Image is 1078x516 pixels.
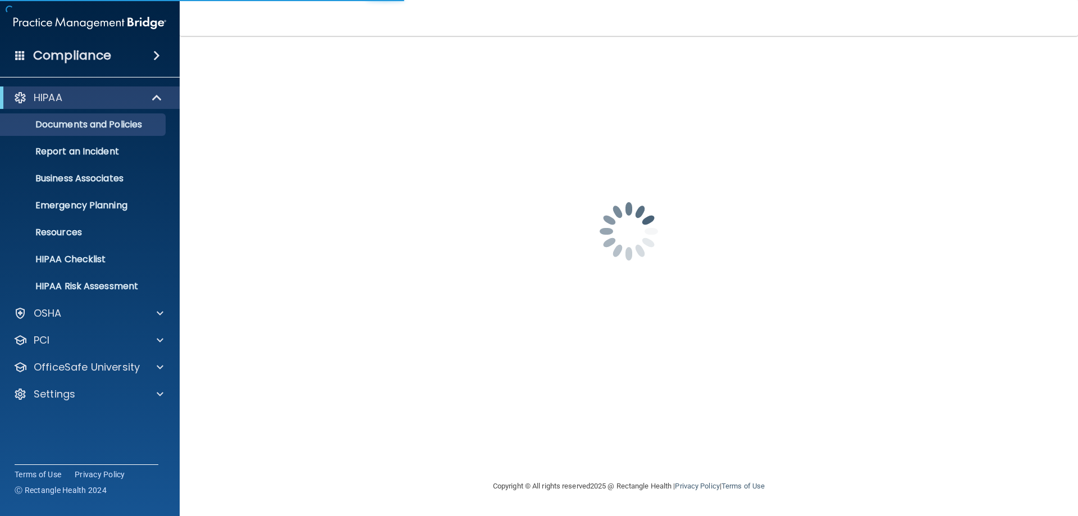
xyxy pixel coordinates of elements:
[34,91,62,104] p: HIPAA
[7,200,161,211] p: Emergency Planning
[33,48,111,63] h4: Compliance
[7,281,161,292] p: HIPAA Risk Assessment
[34,334,49,347] p: PCI
[7,254,161,265] p: HIPAA Checklist
[75,469,125,480] a: Privacy Policy
[34,307,62,320] p: OSHA
[7,227,161,238] p: Resources
[34,387,75,401] p: Settings
[13,91,163,104] a: HIPAA
[13,307,163,320] a: OSHA
[34,360,140,374] p: OfficeSafe University
[13,12,166,34] img: PMB logo
[15,469,61,480] a: Terms of Use
[721,482,765,490] a: Terms of Use
[15,485,107,496] span: Ⓒ Rectangle Health 2024
[424,468,834,504] div: Copyright © All rights reserved 2025 @ Rectangle Health | |
[573,175,685,287] img: spinner.e123f6fc.gif
[7,119,161,130] p: Documents and Policies
[13,334,163,347] a: PCI
[675,482,719,490] a: Privacy Policy
[13,360,163,374] a: OfficeSafe University
[7,173,161,184] p: Business Associates
[13,387,163,401] a: Settings
[7,146,161,157] p: Report an Incident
